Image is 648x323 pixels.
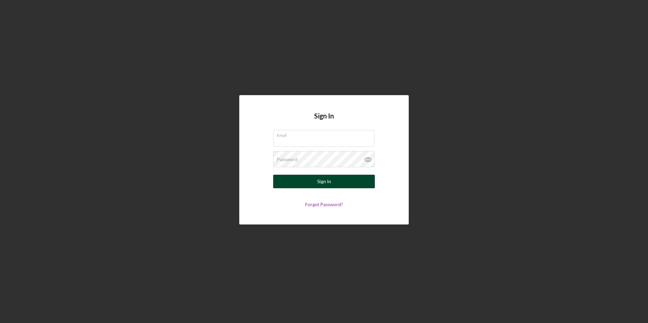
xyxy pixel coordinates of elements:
button: Sign In [273,175,375,188]
a: Forgot Password? [305,201,343,207]
label: Password [277,157,298,162]
label: Email [277,130,374,138]
h4: Sign In [314,112,334,130]
div: Sign In [317,175,331,188]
